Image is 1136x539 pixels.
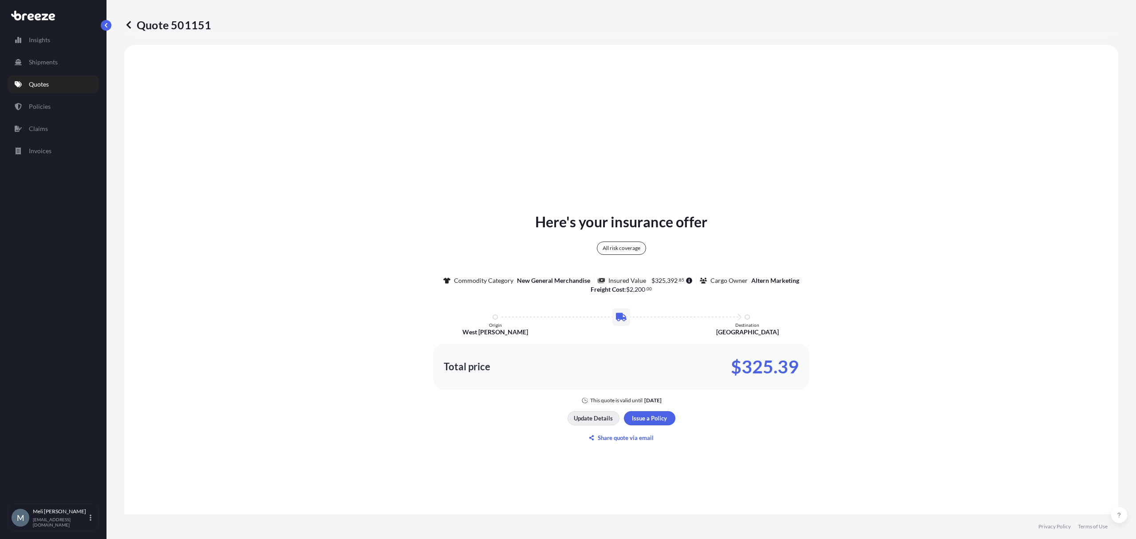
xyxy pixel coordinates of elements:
p: Claims [29,124,48,133]
a: Claims [8,120,99,138]
p: [EMAIL_ADDRESS][DOMAIN_NAME] [33,517,88,527]
a: Policies [8,98,99,115]
p: $325.39 [731,360,799,374]
p: Quotes [29,80,49,89]
span: 325 [655,277,666,284]
a: Privacy Policy [1038,523,1071,530]
span: 85 [679,278,684,281]
button: Share quote via email [568,431,675,445]
p: Origin [489,322,502,328]
p: [GEOGRAPHIC_DATA] [716,328,779,337]
p: Policies [29,102,51,111]
div: All risk coverage [597,242,646,255]
b: Freight Cost [591,285,624,293]
p: New General Merchandise [517,276,590,285]
p: Update Details [574,414,613,423]
span: 00 [647,287,652,290]
span: M [17,513,24,522]
p: Meli [PERSON_NAME] [33,508,88,515]
p: Cargo Owner [710,276,748,285]
span: $ [651,277,655,284]
span: , [633,286,635,293]
button: Update Details [568,411,619,425]
a: Shipments [8,53,99,71]
a: Invoices [8,142,99,160]
p: Shipments [29,58,58,67]
a: Quotes [8,75,99,93]
p: Here's your insurance offer [535,211,707,233]
p: Insights [29,36,50,44]
a: Terms of Use [1078,523,1108,530]
p: Quote 501151 [124,18,211,32]
span: . [646,287,647,290]
span: 2 [630,286,633,293]
p: Altern Marketing [751,276,799,285]
p: This quote is valid until [590,397,643,404]
p: West [PERSON_NAME] [462,328,528,337]
p: Invoices [29,147,51,155]
p: [DATE] [644,397,662,404]
a: Insights [8,31,99,49]
p: Destination [735,322,759,328]
span: 200 [635,286,645,293]
button: Issue a Policy [624,411,675,425]
p: Share quote via email [598,433,654,442]
span: $ [626,286,630,293]
p: Issue a Policy [632,414,667,423]
p: Commodity Category [454,276,513,285]
span: 392 [667,277,678,284]
span: . [678,278,679,281]
p: Total price [444,362,490,371]
p: : [591,285,652,294]
span: , [666,277,667,284]
p: Insured Value [608,276,646,285]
